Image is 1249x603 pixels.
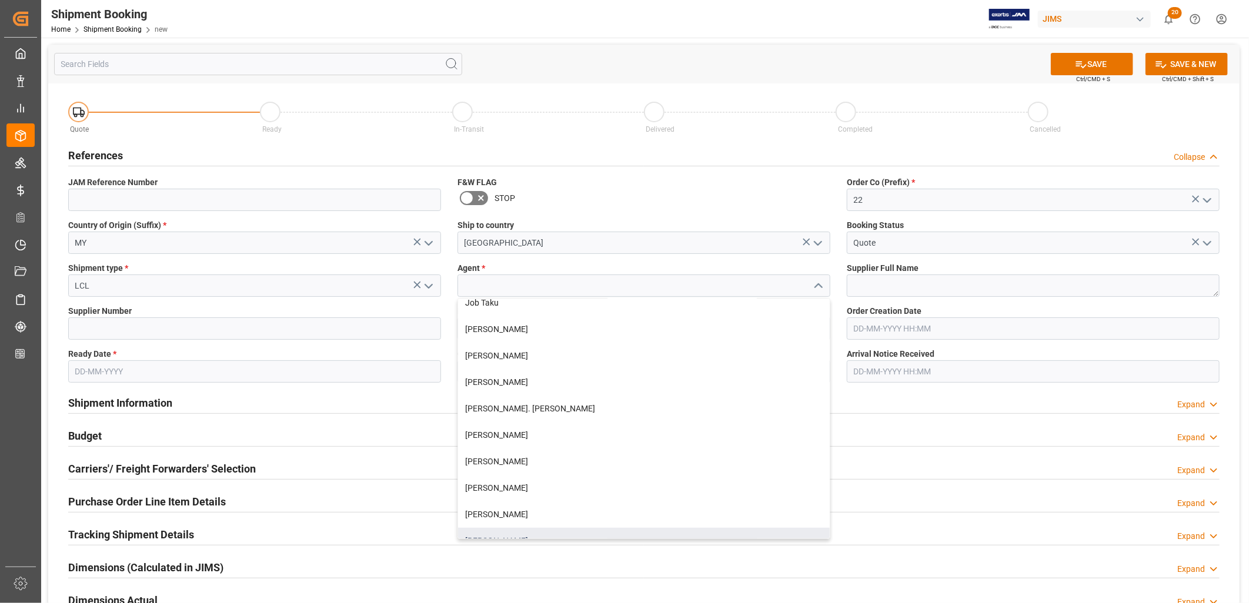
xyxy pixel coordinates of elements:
[68,176,158,189] span: JAM Reference Number
[458,422,830,448] div: [PERSON_NAME]
[68,428,102,444] h2: Budget
[68,461,256,477] h2: Carriers'/ Freight Forwarders' Selection
[458,528,830,554] div: [PERSON_NAME]
[458,475,830,501] div: [PERSON_NAME]
[1182,6,1208,32] button: Help Center
[1038,11,1151,28] div: JIMS
[847,360,1220,383] input: DD-MM-YYYY HH:MM
[1162,75,1214,83] span: Ctrl/CMD + Shift + S
[838,125,873,133] span: Completed
[847,305,921,317] span: Order Creation Date
[457,219,514,232] span: Ship to country
[458,501,830,528] div: [PERSON_NAME]
[1146,53,1228,75] button: SAVE & NEW
[454,125,484,133] span: In-Transit
[847,262,919,274] span: Supplier Full Name
[1174,151,1205,163] div: Collapse
[1177,497,1205,510] div: Expand
[54,53,462,75] input: Search Fields
[847,317,1220,340] input: DD-MM-YYYY HH:MM
[1177,398,1205,411] div: Expand
[809,277,826,295] button: close menu
[68,305,132,317] span: Supplier Number
[458,290,830,316] div: Job Taku
[847,219,904,232] span: Booking Status
[71,125,89,133] span: Quote
[51,25,71,33] a: Home
[458,343,830,369] div: [PERSON_NAME]
[458,448,830,475] div: [PERSON_NAME]
[51,5,168,23] div: Shipment Booking
[495,192,515,205] span: STOP
[68,262,128,274] span: Shipment type
[457,262,485,274] span: Agent
[458,369,830,396] div: [PERSON_NAME]
[1177,563,1205,575] div: Expand
[68,395,172,411] h2: Shipment Information
[1051,53,1133,75] button: SAVE
[68,527,194,542] h2: Tracking Shipment Details
[68,494,226,510] h2: Purchase Order Line Item Details
[1168,7,1182,19] span: 20
[1156,6,1182,32] button: show 20 new notifications
[1038,8,1156,30] button: JIMS
[1177,431,1205,444] div: Expand
[646,125,674,133] span: Delivered
[262,125,282,133] span: Ready
[68,560,223,575] h2: Dimensions (Calculated in JIMS)
[1198,191,1215,209] button: open menu
[84,25,142,33] a: Shipment Booking
[419,234,437,252] button: open menu
[68,148,123,163] h2: References
[457,176,497,189] span: F&W FLAG
[68,360,441,383] input: DD-MM-YYYY
[419,277,437,295] button: open menu
[458,316,830,343] div: [PERSON_NAME]
[458,396,830,422] div: [PERSON_NAME]. [PERSON_NAME]
[989,9,1030,29] img: Exertis%20JAM%20-%20Email%20Logo.jpg_1722504956.jpg
[809,234,826,252] button: open menu
[68,219,166,232] span: Country of Origin (Suffix)
[847,176,915,189] span: Order Co (Prefix)
[1076,75,1110,83] span: Ctrl/CMD + S
[68,348,116,360] span: Ready Date
[1177,530,1205,542] div: Expand
[1198,234,1215,252] button: open menu
[1030,125,1061,133] span: Cancelled
[1177,464,1205,477] div: Expand
[68,232,441,254] input: Type to search/select
[847,348,934,360] span: Arrival Notice Received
